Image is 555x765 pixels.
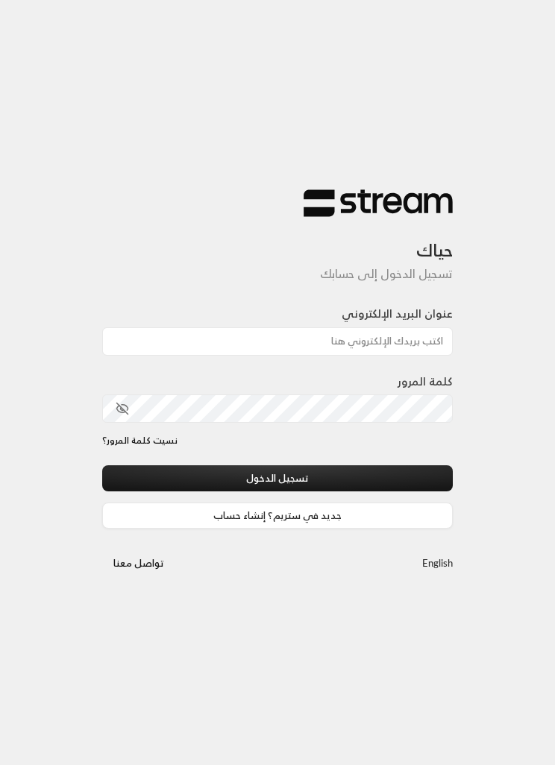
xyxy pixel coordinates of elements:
[422,551,453,577] a: English
[342,306,453,323] label: عنوان البريد الإلكتروني
[102,218,453,261] h3: حياك
[102,465,453,491] button: تسجيل الدخول
[110,396,135,421] button: toggle password visibility
[102,434,178,447] a: نسيت كلمة المرور؟
[398,374,453,391] label: كلمة المرور
[102,327,453,356] input: اكتب بريدك الإلكتروني هنا
[304,189,453,218] img: Stream Logo
[102,267,453,281] h5: تسجيل الدخول إلى حسابك
[102,503,453,529] a: جديد في ستريم؟ إنشاء حساب
[102,551,175,577] button: تواصل معنا
[102,555,175,572] a: تواصل معنا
